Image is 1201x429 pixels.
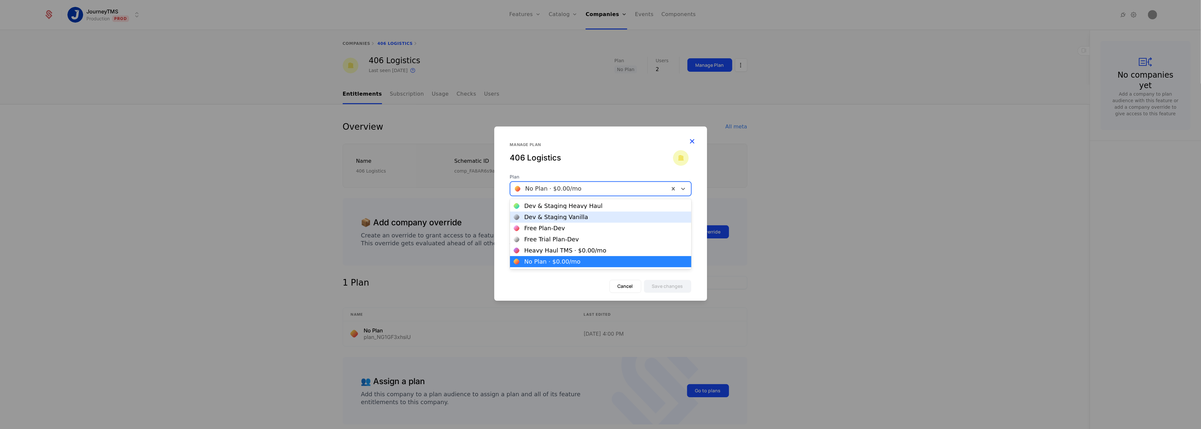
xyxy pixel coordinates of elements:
button: Cancel [610,280,641,293]
div: Dev & Staging Vanilla [524,214,588,220]
div: Add Ons must have same billing period as plan [510,264,691,269]
div: Dev & Staging Heavy Haul [524,203,603,209]
div: Companies can only have one base plan [510,198,691,204]
img: 406 Logistics [673,150,689,166]
button: Save changes [644,280,691,293]
div: No Plan [524,259,581,265]
span: Plan [510,174,691,180]
div: Free Plan-Dev [524,225,565,231]
div: Heavy Haul TMS [524,248,607,253]
div: Free Trial Plan-Dev [524,236,579,242]
div: Manage plan [510,142,673,147]
div: 406 Logistics [510,153,673,163]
